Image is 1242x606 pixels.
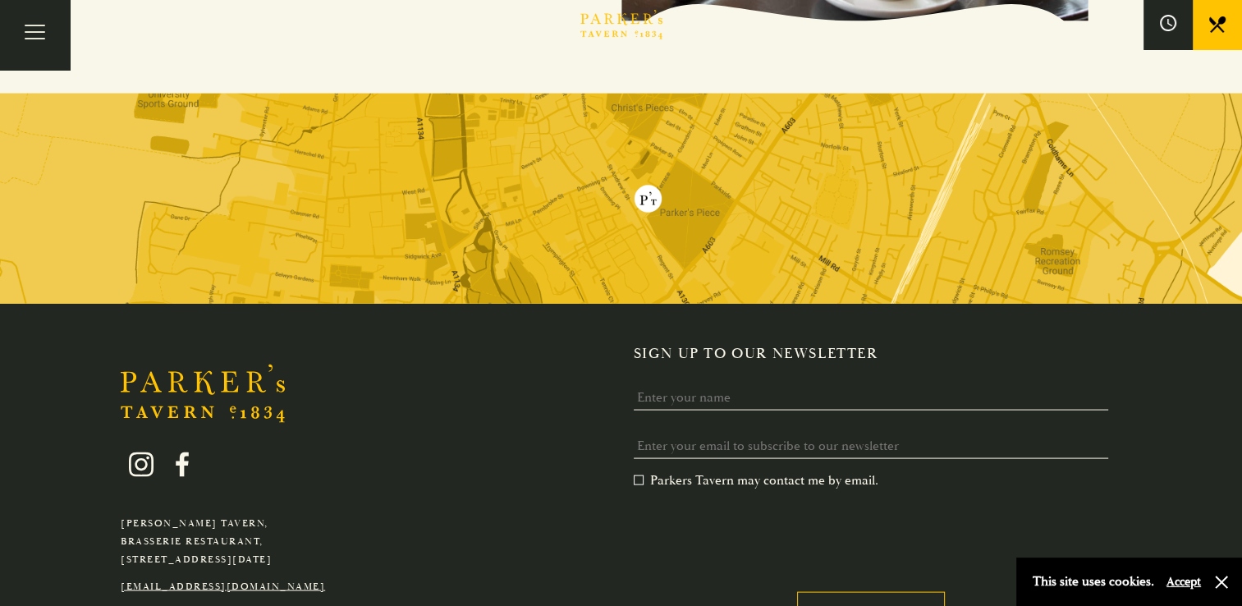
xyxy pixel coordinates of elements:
[634,434,1108,459] input: Enter your email to subscribe to our newsletter
[1213,574,1230,590] button: Close and accept
[1166,574,1201,590] button: Accept
[121,515,325,568] p: [PERSON_NAME] Tavern, Brasserie Restaurant, [STREET_ADDRESS][DATE]
[634,472,878,489] label: Parkers Tavern may contact me by email.
[1033,570,1154,594] p: This site uses cookies.
[634,502,883,566] iframe: reCAPTCHA
[634,345,1121,363] h2: Sign up to our newsletter
[634,385,1108,411] input: Enter your name
[121,581,325,593] a: [EMAIL_ADDRESS][DOMAIN_NAME]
